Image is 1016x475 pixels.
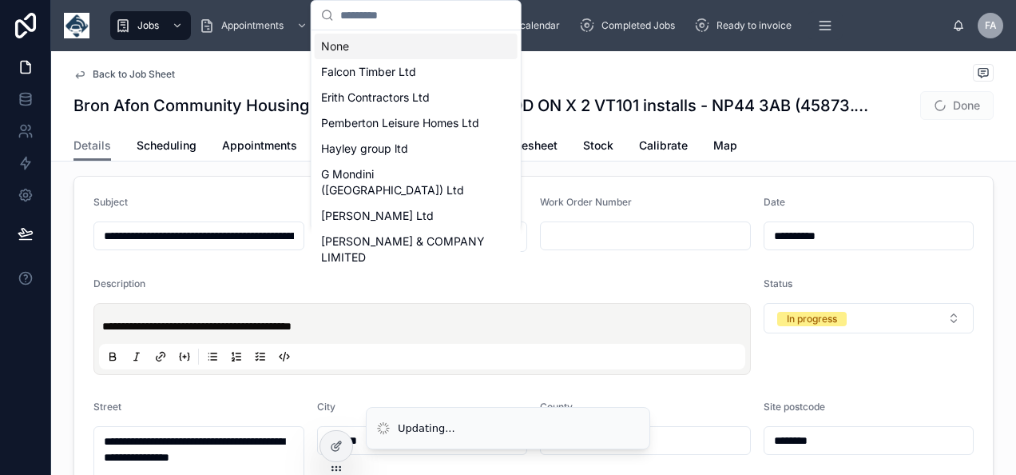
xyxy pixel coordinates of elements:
[321,208,434,224] span: [PERSON_NAME] Ltd
[312,30,521,270] div: Suggestions
[985,19,997,32] span: FA
[540,196,632,208] span: Work Order Number
[222,131,297,163] a: Appointments
[601,19,675,32] span: Completed Jobs
[639,138,688,154] span: Calibrate
[787,312,837,326] div: In progress
[716,19,792,32] span: Ready to invoice
[137,131,196,163] a: Scheduling
[321,141,408,157] span: Hayley group ltd
[321,166,492,198] span: G Mondini ([GEOGRAPHIC_DATA]) Ltd
[102,8,952,43] div: scrollable content
[73,94,874,117] h1: Bron Afon Community Housing Ltd - 00322721 - TN360 ADD ON X 2 VT101 installs - NP44 3AB (45873.33...
[764,303,974,333] button: Select Button
[398,421,455,437] div: Updating...
[495,19,560,32] span: Multi calendar
[764,196,785,208] span: Date
[713,131,737,163] a: Map
[73,68,175,81] a: Back to Job Sheet
[222,138,297,154] span: Appointments
[317,401,335,413] span: City
[73,138,111,154] span: Details
[321,115,479,131] span: Pemberton Leisure Homes Ltd
[93,68,175,81] span: Back to Job Sheet
[574,11,686,40] a: Completed Jobs
[689,11,803,40] a: Ready to invoice
[321,64,416,80] span: Falcon Timber Ltd
[713,138,737,154] span: Map
[194,11,316,40] a: Appointments
[321,234,492,265] span: [PERSON_NAME] & COMPANY LIMITED
[583,131,613,163] a: Stock
[502,131,558,163] a: Timesheet
[93,401,121,413] span: Street
[221,19,284,32] span: Appointments
[321,90,430,106] span: Erith Contractors Ltd
[502,138,558,154] span: Timesheet
[764,277,792,289] span: Status
[110,11,191,40] a: Jobs
[764,401,825,413] span: Site postcode
[315,34,518,59] div: None
[639,131,688,163] a: Calibrate
[64,13,89,38] img: App logo
[93,196,128,208] span: Subject
[137,19,159,32] span: Jobs
[73,131,111,162] a: Details
[137,138,196,154] span: Scheduling
[93,277,145,289] span: Description
[583,138,613,154] span: Stock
